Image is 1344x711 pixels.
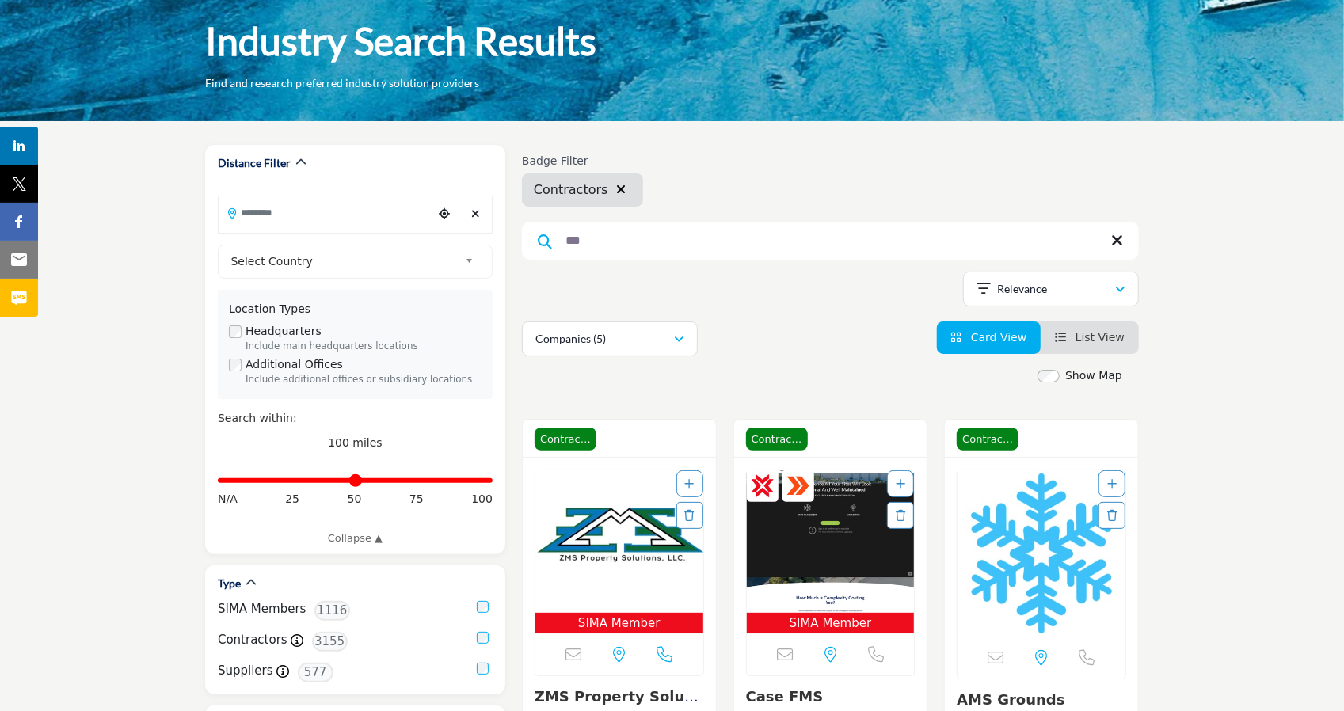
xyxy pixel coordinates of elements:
[219,197,432,228] input: Search Location
[535,470,703,613] img: ZMS Property Solutions LLC
[477,601,489,613] input: SIMA Members checkbox
[312,632,348,652] span: 3155
[246,373,482,387] div: Include additional offices or subsidiary locations
[298,663,333,682] span: 577
[751,474,775,498] img: CSP Certified Badge Icon
[957,691,1126,709] h3: AMS Grounds
[747,470,915,634] a: Open Listing in new tab
[535,688,704,705] h3: ZMS Property Solutions LLC
[957,691,1064,708] a: AMS Grounds
[218,662,273,680] label: Suppliers
[205,75,479,91] p: Find and research preferred industry solution providers
[958,470,1125,637] img: AMS Grounds
[471,491,493,508] span: 100
[535,331,606,347] p: Companies (5)
[535,428,596,451] span: Contractor
[218,576,241,591] h2: Type
[432,197,456,231] div: Choose your current location
[937,321,1041,354] li: Card View
[998,281,1048,297] p: Relevance
[218,631,287,649] label: Contractors
[896,477,905,490] a: Add To List
[477,632,489,644] input: Selected Contractors checkbox
[246,323,322,340] label: Headquarters
[539,614,700,633] span: SIMA Member
[746,688,916,705] h3: Case FMS
[218,530,493,546] a: Collapse ▲
[1041,321,1139,354] li: List View
[1076,331,1125,344] span: List View
[218,155,291,171] h2: Distance Filter
[1055,331,1125,344] a: View List
[522,222,1139,260] input: Search Keyword
[685,477,695,490] a: Add To List
[464,197,488,231] div: Clear search location
[786,474,810,498] img: ASM Certified Badge Icon
[218,491,238,508] span: N/A
[477,663,489,675] input: Suppliers checkbox
[951,331,1027,344] a: View Card
[534,181,608,200] span: Contractors
[1107,477,1117,490] a: Add To List
[229,301,482,317] div: Location Types
[746,428,808,451] span: Contractor
[957,428,1018,451] span: Contractor
[746,688,824,705] a: Case FMS
[1065,367,1122,384] label: Show Map
[218,410,493,427] div: Search within:
[231,252,459,271] span: Select Country
[314,601,350,621] span: 1116
[971,331,1026,344] span: Card View
[246,356,343,373] label: Additional Offices
[522,321,698,356] button: Companies (5)
[409,491,424,508] span: 75
[958,470,1125,637] a: Open Listing in new tab
[535,470,703,634] a: Open Listing in new tab
[348,491,362,508] span: 50
[522,154,643,168] h6: Badge Filter
[285,491,299,508] span: 25
[205,17,596,66] h1: Industry Search Results
[218,600,306,618] label: SIMA Members
[246,340,482,354] div: Include main headquarters locations
[747,470,915,613] img: Case FMS
[328,436,383,449] span: 100 miles
[750,614,912,633] span: SIMA Member
[963,272,1139,306] button: Relevance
